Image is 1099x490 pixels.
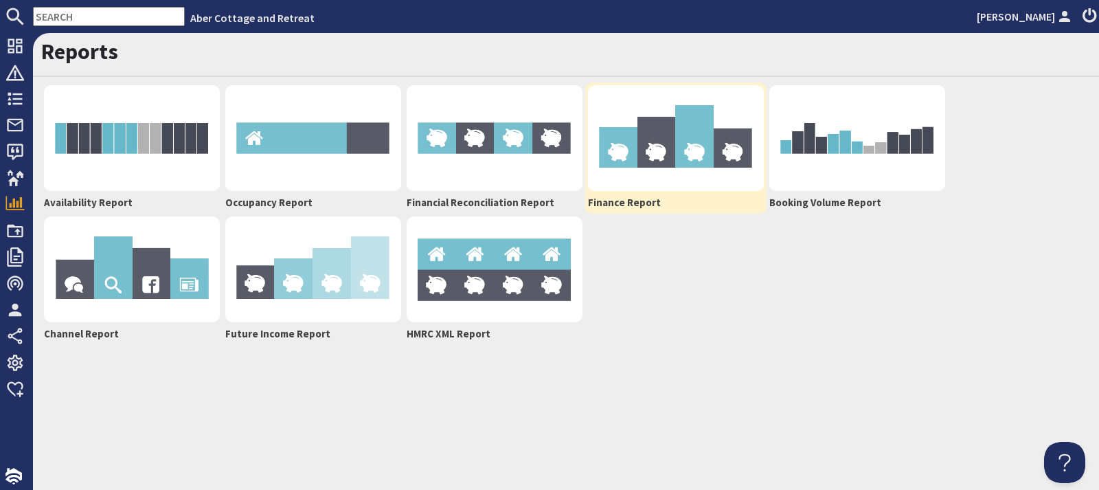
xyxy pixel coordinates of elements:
h2: Booking Volume Report [769,197,945,209]
a: Aber Cottage and Retreat [190,11,315,25]
a: Future Income Report [223,214,404,345]
img: hmrc-report-7e47fe54d664a6519f7bff59c47da927abdb786ffdf23fbaa80a4261718d00d7.png [407,216,582,322]
a: Financial Reconciliation Report [404,82,585,214]
h2: Occupancy Report [225,197,401,209]
img: future-income-report-8efaa7c4b96f9db44a0ea65420f3fcd3c60c8b9eb4a7fe33424223628594c21f.png [225,216,401,322]
img: financial-report-105d5146bc3da7be04c1b38cba2e6198017b744cffc9661e2e35d54d4ba0e972.png [588,85,764,191]
h2: HMRC XML Report [407,328,582,340]
h2: Financial Reconciliation Report [407,197,582,209]
a: Occupancy Report [223,82,404,214]
h2: Channel Report [44,328,220,340]
img: availability-b2712cb69e4f2a6ce39b871c0a010e098eb1bc68badc0d862a523a7fb0d9404f.png [44,85,220,191]
img: referer-report-80f78d458a5f6b932bddd33f5d71aba6e20f930fbd9179b778792cbc9ff573fa.png [44,216,220,322]
iframe: Toggle Customer Support [1044,442,1085,483]
input: SEARCH [33,7,185,26]
img: staytech_i_w-64f4e8e9ee0a9c174fd5317b4b171b261742d2d393467e5bdba4413f4f884c10.svg [5,468,22,485]
a: [PERSON_NAME] [977,8,1074,25]
a: Availability Report [41,82,223,214]
a: Channel Report [41,214,223,345]
h2: Future Income Report [225,328,401,340]
h2: Availability Report [44,197,220,209]
h2: Finance Report [588,197,764,209]
a: Booking Volume Report [767,82,948,214]
a: Reports [41,38,118,65]
a: Finance Report [585,82,767,214]
img: volume-report-b193a0d106e901724e6e2a737cddf475bd336b2fd3e97afca5856cfd34cd3207.png [769,85,945,191]
a: HMRC XML Report [404,214,585,345]
img: financial-reconciliation-aa54097eb3e2697f1cd871e2a2e376557a55840ed588d4f345cf0a01e244fdeb.png [407,85,582,191]
img: occupancy-report-54b043cc30156a1d64253dc66eb8fa74ac22b960ebbd66912db7d1b324d9370f.png [225,85,401,191]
